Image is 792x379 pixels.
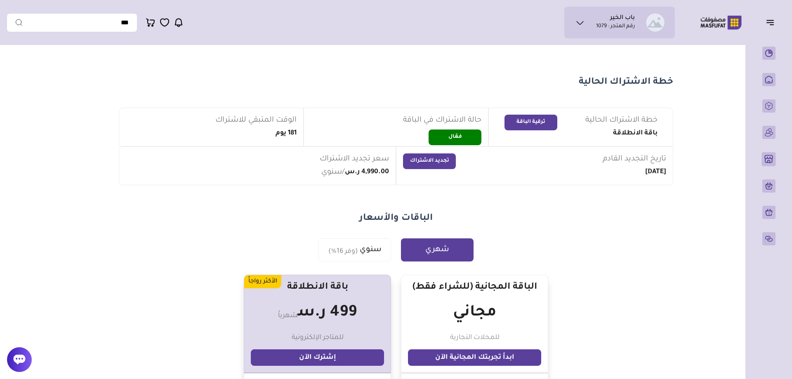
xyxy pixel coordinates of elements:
div: الأكثر رواجاً [244,275,281,288]
h1: باقة الانطلاقة [287,282,348,293]
a: إشترك الآن [251,349,384,366]
button: فعّال [429,129,481,145]
a: ابدأ تجربتك المجانية الآن [408,349,541,366]
h1: خطة الاشتراك الحالية [119,76,673,89]
h1: الباقات والأسعار [99,212,693,225]
button: سنوي(وفر 16%) [318,238,391,261]
span: /سنوي [321,167,345,178]
sub: (وفر 16%) [328,247,358,257]
h1: [DATE] [645,168,666,177]
h1: 499 ر.س [278,300,357,326]
span: خطة الاشتراك الحالية [585,115,658,126]
p: للمحلات التجارية [450,333,500,343]
h1: 181 يوم [276,129,297,138]
p: للمتاجر الإلكترونية [292,333,344,343]
h1: باب الخير [610,14,635,23]
button: شهري [401,238,474,261]
button: ترقية الباقة [504,115,557,130]
h1: مجاني [453,300,497,326]
button: تجديد الاشتراك [403,153,456,169]
h1: الباقة المجانية (للشراء فقط) [412,282,537,293]
p: رقم المتجر : 1079 [596,23,635,31]
h1: 4,990.00 ر.س [345,168,389,177]
span: حالة الاشتراك في الباقة [403,115,481,126]
h1: باقة الانطلاقة [613,129,658,138]
img: Logo [695,14,747,31]
span: الوقت المتبقي للاشتراك [215,115,297,126]
span: تاريخ التجديد القادم [603,153,666,165]
sub: شهرياً [278,312,298,320]
span: سعر تجديد الاشتراك [320,153,389,165]
img: باب الخير [646,13,665,32]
